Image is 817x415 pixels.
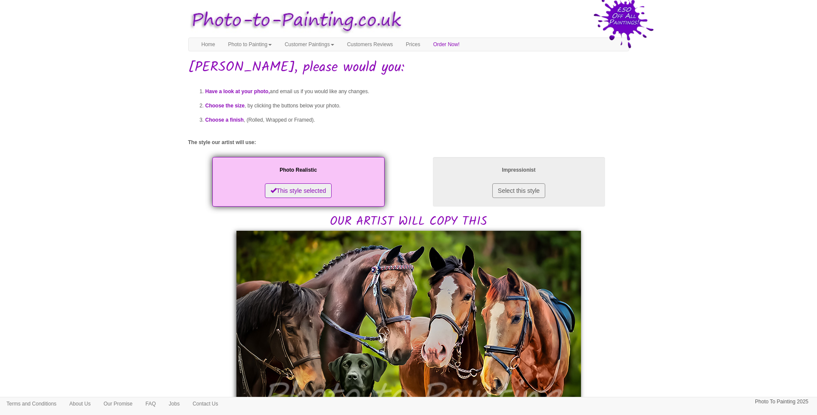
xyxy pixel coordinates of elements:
a: Order Now! [427,38,466,51]
li: and email us if you would like any changes. [205,85,629,99]
a: Photo to Painting [222,38,278,51]
li: , by clicking the buttons below your photo. [205,99,629,113]
h2: OUR ARTIST WILL COPY THIS [188,155,629,229]
button: This style selected [265,183,332,198]
h1: [PERSON_NAME], please would you: [188,60,629,75]
a: Home [195,38,222,51]
p: Photo To Painting 2025 [755,397,808,406]
li: , (Rolled, Wrapped or Framed). [205,113,629,127]
p: Impressionist [441,166,596,175]
label: The style our artist will use: [188,139,256,146]
button: Select this style [492,183,545,198]
span: Have a look at your photo, [205,88,270,94]
img: Photo to Painting [184,4,404,38]
a: About Us [63,397,97,410]
a: Jobs [162,397,186,410]
a: Customers Reviews [341,38,400,51]
a: FAQ [139,397,162,410]
span: Choose the size [205,103,245,109]
span: Choose a finish [205,117,244,123]
a: Customer Paintings [278,38,341,51]
a: Prices [399,38,426,51]
p: Photo Realistic [221,166,376,175]
a: Our Promise [97,397,139,410]
a: Contact Us [186,397,224,410]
